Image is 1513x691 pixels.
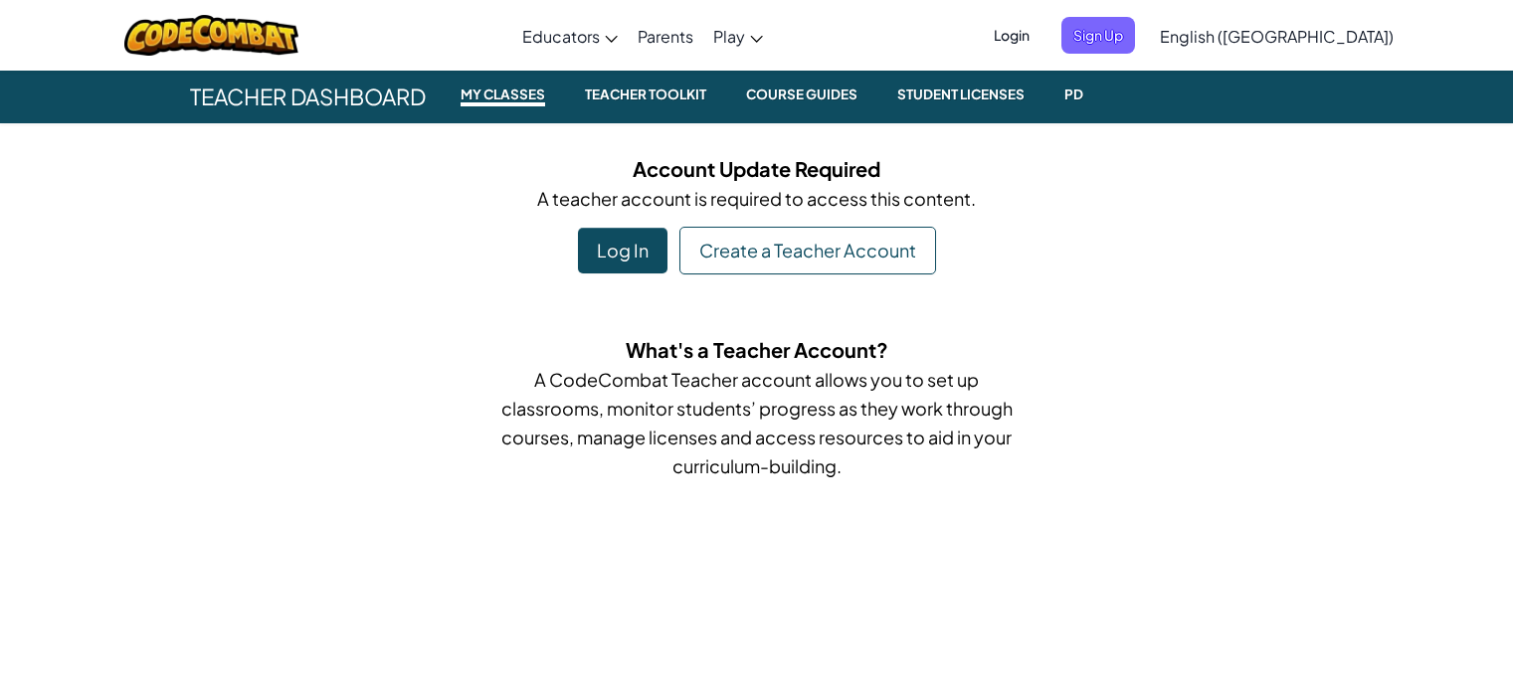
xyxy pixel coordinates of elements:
a: Parents [628,9,703,63]
button: Login [982,17,1041,54]
small: PD [1056,83,1091,106]
p: A teacher account is required to access this content. [190,184,1324,213]
small: Teacher Toolkit [577,83,714,106]
div: Log In [578,228,667,273]
small: My Classes [461,83,545,106]
a: My Classes [441,70,565,123]
span: Teacher Dashboard [175,70,441,123]
small: Course Guides [738,83,865,106]
a: Teacher Toolkit [565,70,726,123]
a: Student Licenses [877,70,1044,123]
span: English ([GEOGRAPHIC_DATA]) [1160,26,1394,47]
a: Create a Teacher Account [679,227,936,274]
a: English ([GEOGRAPHIC_DATA]) [1150,9,1404,63]
img: CodeCombat logo [124,15,298,56]
span: Play [713,26,745,47]
a: Course Guides [726,70,877,123]
button: Sign Up [1061,17,1135,54]
h5: Account Update Required [190,153,1324,184]
span: Educators [522,26,600,47]
h5: What's a Teacher Account? [488,334,1026,365]
small: Student Licenses [889,83,1033,106]
a: Play [703,9,773,63]
a: Educators [512,9,628,63]
a: PD [1044,70,1103,123]
p: A CodeCombat Teacher account allows you to set up classrooms, monitor students’ progress as they ... [488,365,1026,480]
